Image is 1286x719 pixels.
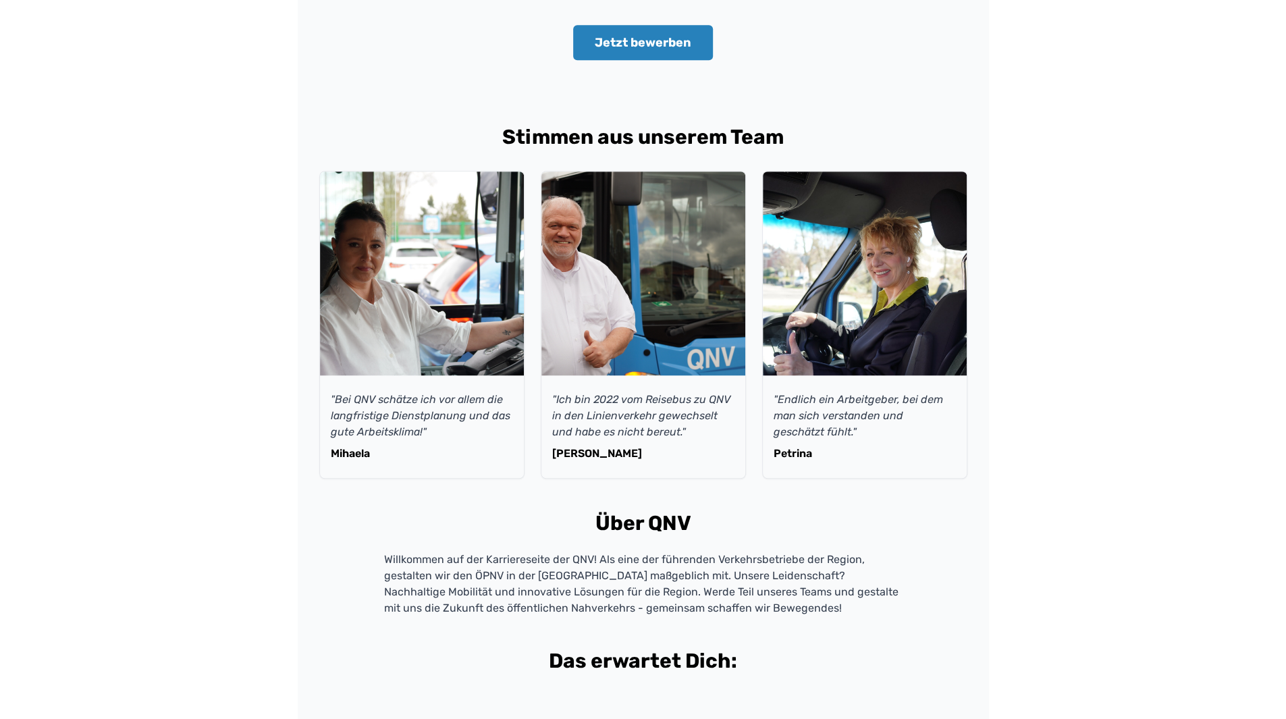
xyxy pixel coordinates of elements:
[384,552,903,616] p: Willkommen auf der Karriereseite der QNV! Als eine der führenden Verkehrsbetriebe der Region, ges...
[774,446,956,462] p: Petrina
[552,392,734,440] p: "Ich bin 2022 vom Reisebus zu QNV in den Linienverkehr gewechselt und habe es nicht bereut."
[573,25,713,60] button: Jetzt bewerben
[331,446,513,462] p: Mihaela
[331,392,513,440] p: "Bei QNV schätze ich vor allem die langfristige Dienstplanung und das gute Arbeitsklima!"
[319,649,967,673] h2: Das erwartet Dich:
[319,511,967,535] h2: Über QNV
[552,446,734,462] p: [PERSON_NAME]
[774,392,956,440] p: "Endlich ein Arbeitgeber, bei dem man sich verstanden und geschätzt fühlt."
[319,125,967,149] h2: Stimmen aus unserem Team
